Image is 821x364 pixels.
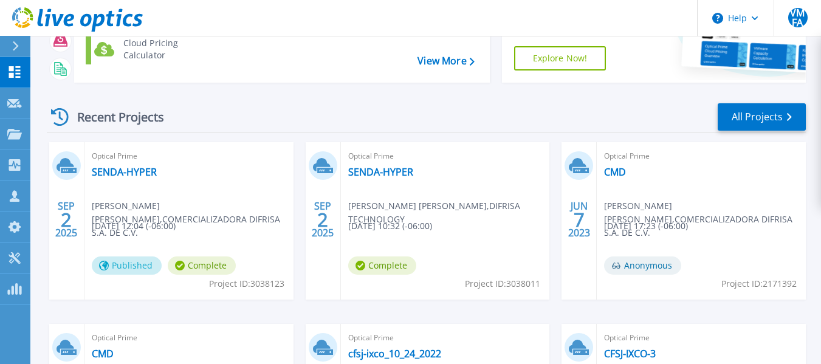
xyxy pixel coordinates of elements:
span: [DATE] 12:04 (-06:00) [92,219,176,233]
a: SENDA-HYPER [92,166,157,178]
span: Project ID: 3038123 [209,277,284,290]
span: Project ID: 2171392 [721,277,797,290]
span: Complete [348,256,416,275]
span: Optical Prime [348,331,543,345]
span: 2 [61,215,72,225]
a: Cloud Pricing Calculator [86,34,210,64]
div: JUN 2023 [568,197,591,242]
span: Complete [168,256,236,275]
span: VMFA [788,8,808,27]
a: CMD [604,166,626,178]
span: Project ID: 3038011 [465,277,540,290]
span: [PERSON_NAME] [PERSON_NAME] , COMERCIALIZADORA DIFRISA S.A. DE C.V. [604,199,806,239]
a: CMD [92,348,114,360]
a: CFSJ-IXCO-3 [604,348,656,360]
div: SEP 2025 [55,197,78,242]
span: 7 [574,215,585,225]
span: [PERSON_NAME] [PERSON_NAME] , COMERCIALIZADORA DIFRISA S.A. DE C.V. [92,199,294,239]
span: Optical Prime [92,331,286,345]
a: SENDA-HYPER [348,166,413,178]
a: Explore Now! [514,46,606,70]
span: Optical Prime [92,149,286,163]
span: [DATE] 10:32 (-06:00) [348,219,432,233]
span: Optical Prime [604,149,799,163]
a: All Projects [718,103,806,131]
span: Optical Prime [604,331,799,345]
span: [PERSON_NAME] [PERSON_NAME] , DIFRISA TECHNOLOGY [348,199,550,226]
span: Optical Prime [348,149,543,163]
span: Published [92,256,162,275]
a: View More [417,55,474,67]
div: SEP 2025 [311,197,334,242]
div: Cloud Pricing Calculator [117,37,207,61]
a: cfsj-ixco_10_24_2022 [348,348,441,360]
span: 2 [317,215,328,225]
span: [DATE] 17:23 (-06:00) [604,219,688,233]
span: Anonymous [604,256,681,275]
div: Recent Projects [47,102,180,132]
